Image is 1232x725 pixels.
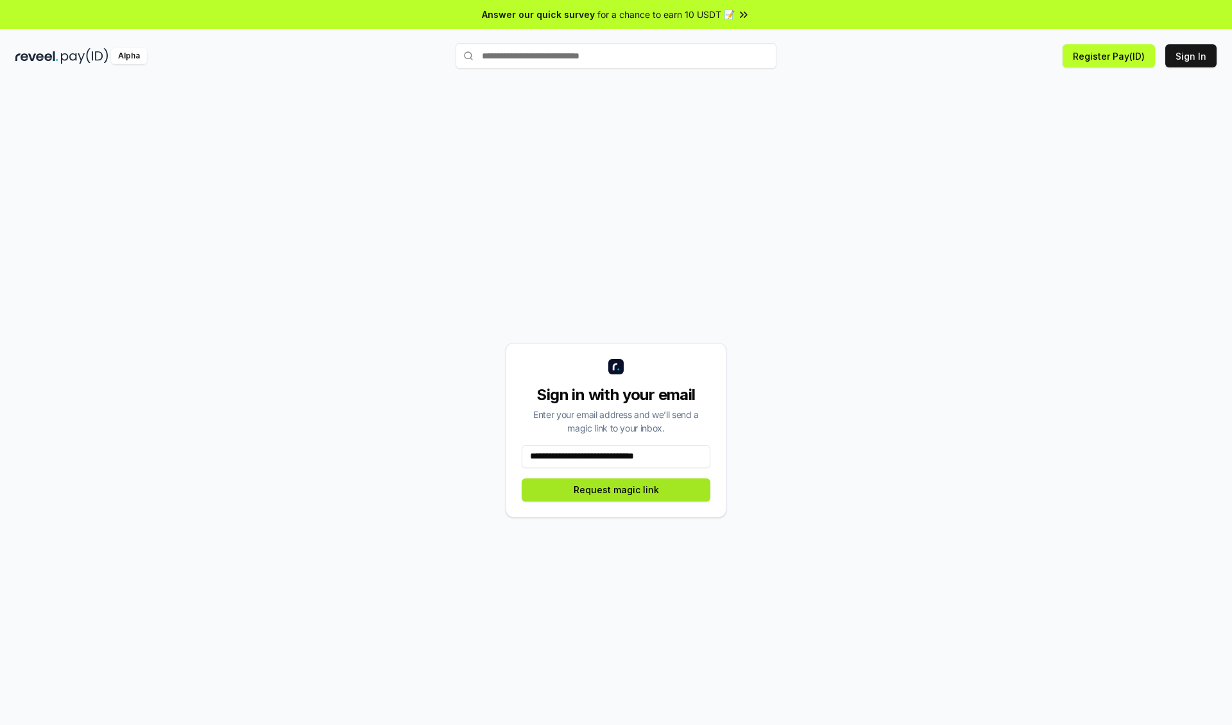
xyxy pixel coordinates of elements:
div: Sign in with your email [522,385,710,405]
div: Alpha [111,48,147,64]
img: reveel_dark [15,48,58,64]
span: Answer our quick survey [482,8,595,21]
div: Enter your email address and we’ll send a magic link to your inbox. [522,408,710,435]
span: for a chance to earn 10 USDT 📝 [597,8,735,21]
button: Sign In [1165,44,1217,67]
img: logo_small [608,359,624,374]
img: pay_id [61,48,108,64]
button: Register Pay(ID) [1063,44,1155,67]
button: Request magic link [522,478,710,502]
